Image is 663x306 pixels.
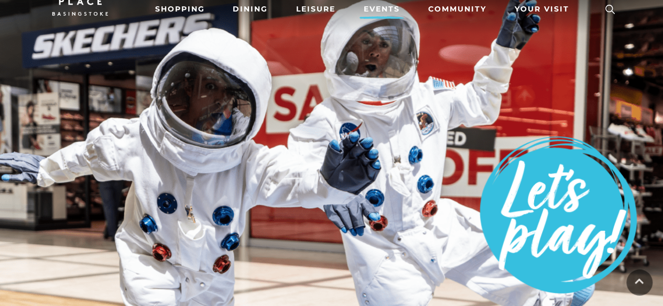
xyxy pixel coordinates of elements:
span: Your Visit [515,4,569,15]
